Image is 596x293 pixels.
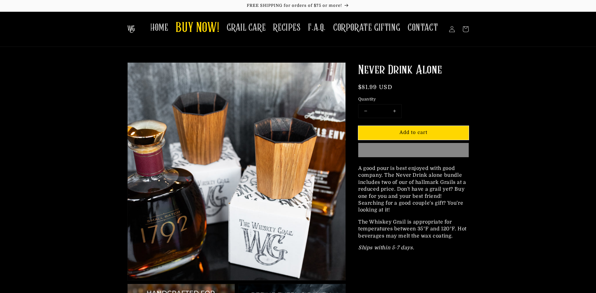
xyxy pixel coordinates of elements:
[308,22,326,34] span: F.A.Q.
[127,25,135,33] img: The Whiskey Grail
[6,3,590,8] p: FREE SHIPPING for orders of $75 or more!
[329,18,404,38] a: CORPORATE GIFTING
[304,18,329,38] a: F.A.Q.
[358,126,469,140] button: Add to cart
[333,22,400,34] span: CORPORATE GIFTING
[223,18,269,38] a: GRAIL CARE
[176,20,219,37] span: BUY NOW!
[358,165,469,214] p: A good pour is best enjoyed with good company. The Never Drink alone bundle includes two of our o...
[358,245,414,251] em: Ships within 5-7 days.
[269,18,304,38] a: RECIPES
[358,219,467,239] span: The Whiskey Grail is appropriate for temperatures between 35°F and 120°F. Hot beverages may melt ...
[227,22,266,34] span: GRAIL CARE
[358,62,469,78] h1: Never Drink Alone
[400,130,427,135] span: Add to cart
[404,18,442,38] a: CONTACT
[273,22,300,34] span: RECIPES
[172,16,223,41] a: BUY NOW!
[358,84,392,90] span: $81.99 USD
[128,63,345,280] img: Never Drink Alone Whiskey Grail bundle
[358,96,469,102] label: Quantity
[147,18,172,38] a: HOME
[150,22,168,34] span: HOME
[408,22,438,34] span: CONTACT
